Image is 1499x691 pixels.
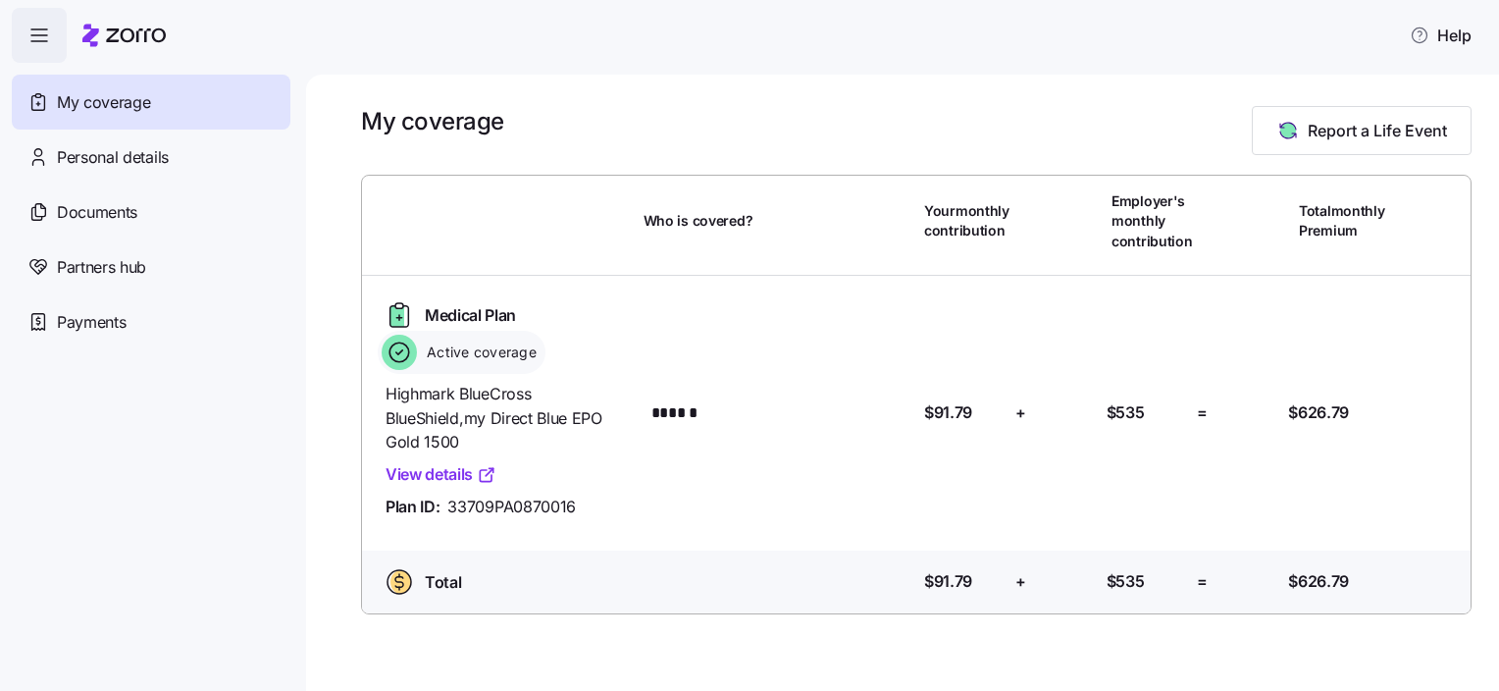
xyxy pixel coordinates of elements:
span: Personal details [57,145,169,170]
a: My coverage [12,75,290,130]
span: Who is covered? [644,211,753,231]
a: Documents [12,185,290,239]
span: + [1015,400,1026,425]
span: My coverage [57,90,150,115]
h1: My coverage [361,106,504,136]
span: $626.79 [1288,569,1349,594]
span: Payments [57,310,126,335]
a: Partners hub [12,239,290,294]
span: Your monthly contribution [924,201,1009,241]
span: Partners hub [57,255,146,280]
span: Total monthly Premium [1299,201,1385,241]
span: + [1015,569,1026,594]
span: $535 [1107,569,1145,594]
button: Report a Life Event [1252,106,1472,155]
span: Report a Life Event [1308,119,1447,142]
a: Personal details [12,130,290,185]
span: = [1197,400,1208,425]
span: Help [1410,24,1472,47]
span: Employer's monthly contribution [1111,191,1193,251]
span: 33709PA0870016 [447,495,576,519]
span: Active coverage [421,343,537,362]
span: Medical Plan [425,303,516,328]
span: = [1197,569,1208,594]
a: View details [386,462,496,487]
span: $91.79 [924,569,972,594]
span: $535 [1107,400,1145,425]
button: Help [1394,16,1487,55]
a: Payments [12,294,290,349]
span: Highmark BlueCross BlueShield , my Direct Blue EPO Gold 1500 [386,382,628,454]
span: Total [425,570,461,595]
span: $91.79 [924,400,972,425]
span: $626.79 [1288,400,1349,425]
span: Plan ID: [386,495,439,519]
span: Documents [57,200,137,225]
